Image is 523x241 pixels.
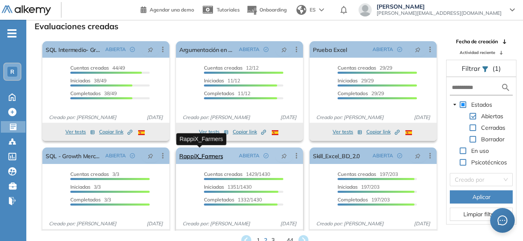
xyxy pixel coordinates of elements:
[239,152,259,159] span: ABIERTA
[141,4,194,14] a: Agendar una demo
[204,90,234,96] span: Completados
[338,65,376,71] span: Cuentas creadas
[319,8,324,12] img: arrow
[233,127,266,137] button: Copiar link
[338,171,376,177] span: Cuentas creadas
[264,47,268,52] span: check-circle
[99,127,132,137] button: Copiar link
[141,43,160,56] button: pushpin
[463,210,499,219] span: Limpiar filtros
[338,171,398,177] span: 197/203
[313,114,387,121] span: Creado por: [PERSON_NAME]
[310,6,316,14] span: ES
[471,159,507,166] span: Psicotécnicos
[411,114,433,121] span: [DATE]
[333,127,362,137] button: Ver tests
[70,197,111,203] span: 3/3
[239,46,259,53] span: ABIERTA
[277,220,300,227] span: [DATE]
[470,157,509,167] span: Psicotécnicos
[471,147,489,154] span: En uso
[405,130,412,135] img: ESP
[470,100,494,110] span: Estados
[264,153,268,158] span: check-circle
[481,136,504,143] span: Borrador
[479,111,505,121] span: Abiertas
[204,65,243,71] span: Cuentas creadas
[377,10,502,16] span: [PERSON_NAME][EMAIL_ADDRESS][DOMAIN_NAME]
[275,149,293,162] button: pushpin
[179,41,236,58] a: Argumentación en negociaciones
[281,46,287,53] span: pushpin
[70,65,109,71] span: Cuentas creadas
[479,123,507,133] span: Cerradas
[471,101,492,108] span: Estados
[70,197,101,203] span: Completados
[150,7,194,13] span: Agendar una demo
[105,46,126,53] span: ABIERTA
[246,1,287,19] button: Onboarding
[275,43,293,56] button: pushpin
[338,90,368,96] span: Completados
[148,152,153,159] span: pushpin
[176,133,227,145] div: RappiX_Farmers
[70,171,109,177] span: Cuentas creadas
[70,90,117,96] span: 38/49
[204,77,224,84] span: Iniciadas
[338,184,358,190] span: Iniciadas
[46,147,102,164] a: SQL - Growth Merchandisin Analyst
[498,215,507,225] span: message
[65,127,95,137] button: Ver tests
[501,82,511,93] img: search icon
[277,114,300,121] span: [DATE]
[479,134,506,144] span: Borrador
[204,65,259,71] span: 12/12
[130,153,135,158] span: check-circle
[204,77,240,84] span: 11/12
[105,152,126,159] span: ABIERTA
[481,124,505,131] span: Cerradas
[46,220,120,227] span: Creado por: [PERSON_NAME]
[179,147,223,164] a: RappiX_Farmers
[415,152,421,159] span: pushpin
[338,197,390,203] span: 197/203
[46,41,102,58] a: SQL Intermedio- Growth
[472,192,491,201] span: Aplicar
[313,41,347,58] a: Prueba Excel
[2,5,51,16] img: Logo
[460,49,495,56] span: Actividad reciente
[313,147,360,164] a: Skill_Excel_BD_2.0
[450,208,513,221] button: Limpiar filtros
[373,152,393,159] span: ABIERTA
[338,77,358,84] span: Iniciadas
[141,149,160,162] button: pushpin
[204,184,252,190] span: 1351/1430
[377,3,502,10] span: [PERSON_NAME]
[338,184,380,190] span: 197/203
[99,128,132,136] span: Copiar link
[204,197,262,203] span: 1332/1430
[204,171,243,177] span: Cuentas creadas
[70,171,119,177] span: 3/3
[130,47,135,52] span: check-circle
[204,184,224,190] span: Iniciadas
[281,152,287,159] span: pushpin
[70,65,125,71] span: 44/49
[462,64,482,73] span: Filtrar
[70,77,106,84] span: 38/49
[313,220,387,227] span: Creado por: [PERSON_NAME]
[456,38,498,45] span: Fecha de creación
[46,114,120,121] span: Creado por: [PERSON_NAME]
[35,21,118,31] h3: Evaluaciones creadas
[397,153,402,158] span: check-circle
[397,47,402,52] span: check-circle
[217,7,240,13] span: Tutoriales
[453,103,457,107] span: caret-down
[470,146,491,156] span: En uso
[233,128,266,136] span: Copiar link
[493,63,501,73] span: (1)
[411,220,433,227] span: [DATE]
[415,46,421,53] span: pushpin
[366,128,400,136] span: Copiar link
[138,130,145,135] img: ESP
